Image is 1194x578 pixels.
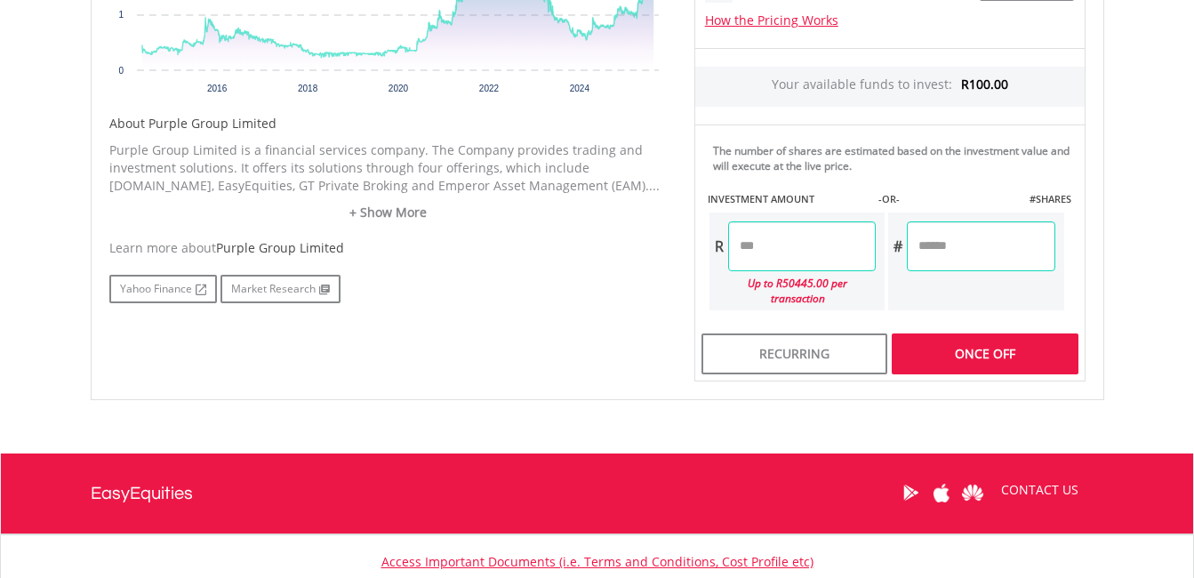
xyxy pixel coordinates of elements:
[958,465,989,520] a: Huawei
[1030,192,1071,206] label: #SHARES
[109,115,668,132] h5: About Purple Group Limited
[206,84,227,93] text: 2016
[220,275,341,303] a: Market Research
[701,333,887,374] div: Recurring
[478,84,499,93] text: 2022
[109,204,668,221] a: + Show More
[961,76,1008,92] span: R100.00
[569,84,589,93] text: 2024
[709,221,728,271] div: R
[381,553,813,570] a: Access Important Documents (i.e. Terms and Conditions, Cost Profile etc)
[216,239,344,256] span: Purple Group Limited
[989,465,1091,515] a: CONTACT US
[892,333,1078,374] div: Once Off
[695,67,1085,107] div: Your available funds to invest:
[895,465,926,520] a: Google Play
[878,192,900,206] label: -OR-
[118,10,124,20] text: 1
[118,66,124,76] text: 0
[888,221,907,271] div: #
[713,143,1078,173] div: The number of shares are estimated based on the investment value and will execute at the live price.
[109,275,217,303] a: Yahoo Finance
[91,454,193,534] a: EasyEquities
[109,239,668,257] div: Learn more about
[708,192,814,206] label: INVESTMENT AMOUNT
[297,84,317,93] text: 2018
[388,84,408,93] text: 2020
[109,141,668,195] p: Purple Group Limited is a financial services company. The Company provides trading and investment...
[926,465,958,520] a: Apple
[705,12,838,28] a: How the Pricing Works
[709,271,877,310] div: Up to R50445.00 per transaction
